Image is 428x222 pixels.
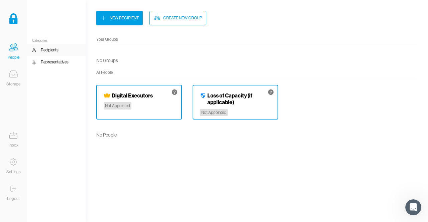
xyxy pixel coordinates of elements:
div: No People [96,130,117,140]
div: Representatives [41,59,69,65]
button: New Recipient [96,11,143,25]
h4: Loss of Capacity (if applicable) [207,92,271,105]
div: Settings [6,169,21,175]
div: No Groups [96,56,118,65]
h4: Digital Executors [112,92,153,99]
div: People [8,54,19,61]
div: Categories [27,39,86,43]
button: Create New Group [149,11,206,25]
iframe: Intercom live chat [405,199,421,215]
div: Recipients [41,47,59,53]
a: Representatives [27,56,86,68]
div: Inbox [9,142,18,149]
div: Logout [7,195,20,202]
div: Storage [6,81,20,87]
div: Your Groups [96,36,417,43]
a: Recipients [27,44,86,56]
div: Not Appointed [104,102,131,109]
div: Create New Group [163,15,202,21]
div: All People [96,69,417,76]
div: Not Appointed [200,109,228,116]
div: New Recipient [110,15,139,21]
